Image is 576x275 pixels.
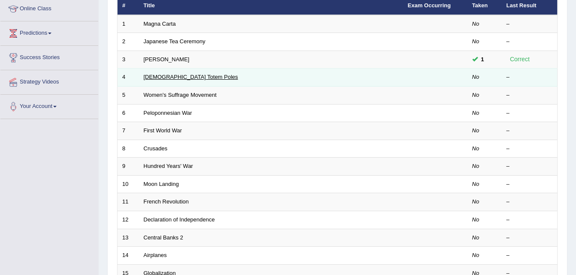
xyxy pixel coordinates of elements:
td: 14 [118,247,139,265]
a: [PERSON_NAME] [144,56,190,63]
td: 1 [118,15,139,33]
div: Correct [507,54,534,64]
a: Predictions [0,21,98,43]
em: No [472,198,479,205]
div: – [507,216,553,224]
td: 12 [118,211,139,229]
td: 2 [118,33,139,51]
a: Declaration of Independence [144,216,215,223]
div: – [507,162,553,170]
a: Hundred Years' War [144,163,193,169]
div: – [507,198,553,206]
em: No [472,145,479,152]
a: Magna Carta [144,21,176,27]
div: – [507,145,553,153]
td: 13 [118,229,139,247]
div: – [507,73,553,81]
td: 5 [118,87,139,105]
a: Airplanes [144,252,167,258]
a: Your Account [0,95,98,116]
div: – [507,20,553,28]
td: 9 [118,158,139,176]
em: No [472,21,479,27]
em: No [472,127,479,134]
a: Central Banks 2 [144,234,184,241]
a: Women's Suffrage Movement [144,92,217,98]
em: No [472,74,479,80]
em: No [472,110,479,116]
a: Success Stories [0,46,98,67]
a: Exam Occurring [408,2,451,9]
a: French Revolution [144,198,189,205]
td: 10 [118,175,139,193]
td: 3 [118,51,139,69]
a: Strategy Videos [0,70,98,92]
div: – [507,251,553,260]
a: Crusades [144,145,168,152]
td: 4 [118,69,139,87]
div: – [507,38,553,46]
a: Peloponnesian War [144,110,192,116]
em: No [472,181,479,187]
a: Moon Landing [144,181,179,187]
em: No [472,163,479,169]
td: 11 [118,193,139,211]
a: Japanese Tea Ceremony [144,38,205,45]
td: 7 [118,122,139,140]
div: – [507,234,553,242]
div: – [507,180,553,188]
td: 8 [118,140,139,158]
em: No [472,92,479,98]
div: – [507,109,553,117]
em: No [472,234,479,241]
div: – [507,127,553,135]
td: 6 [118,104,139,122]
a: [DEMOGRAPHIC_DATA] Totem Poles [144,74,238,80]
span: You can still take this question [478,55,488,64]
div: – [507,91,553,99]
em: No [472,252,479,258]
em: No [472,216,479,223]
a: First World War [144,127,182,134]
em: No [472,38,479,45]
